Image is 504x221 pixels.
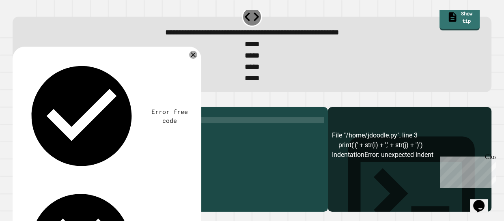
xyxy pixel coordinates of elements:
[150,107,190,125] div: Error free code
[332,131,487,212] div: File "/home/jdoodle.py", line 3 print('(' + str(i) + ',' + str(j) + ')') IndentationError: unexpe...
[437,153,496,188] iframe: chat widget
[470,189,496,213] iframe: chat widget
[439,6,480,30] a: Show tip
[3,3,56,51] div: Chat with us now!Close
